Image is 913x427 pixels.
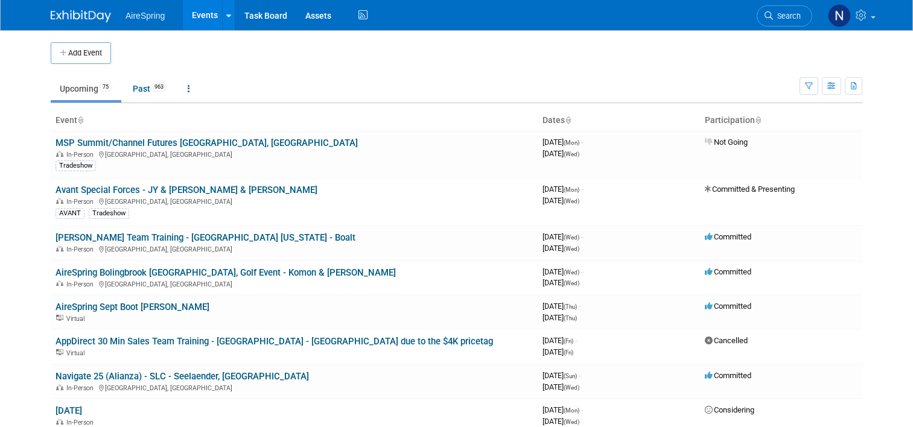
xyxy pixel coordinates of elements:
span: - [581,185,583,194]
span: (Sun) [564,373,577,379]
span: [DATE] [542,347,573,356]
div: Tradeshow [89,208,129,219]
a: [PERSON_NAME] Team Training - [GEOGRAPHIC_DATA] [US_STATE] - Boalt [56,232,355,243]
button: Add Event [51,42,111,64]
span: [DATE] [542,302,581,311]
a: [DATE] [56,405,82,416]
a: Upcoming75 [51,77,121,100]
span: Not Going [705,138,748,147]
span: (Wed) [564,234,579,241]
span: Committed [705,232,751,241]
span: Committed [705,267,751,276]
span: Committed & Presenting [705,185,795,194]
span: [DATE] [542,196,579,205]
span: [DATE] [542,417,579,426]
img: Natalie Pyron [828,4,851,27]
span: (Wed) [564,198,579,204]
a: Sort by Participation Type [755,115,761,125]
span: [DATE] [542,313,577,322]
span: [DATE] [542,405,583,414]
img: In-Person Event [56,151,63,157]
a: AireSpring Sept Boot [PERSON_NAME] [56,302,209,312]
span: [DATE] [542,267,583,276]
img: Virtual Event [56,349,63,355]
span: - [581,267,583,276]
img: In-Person Event [56,384,63,390]
div: [GEOGRAPHIC_DATA], [GEOGRAPHIC_DATA] [56,279,533,288]
span: - [579,371,581,380]
th: Dates [538,110,700,131]
a: Navigate 25 (Alianza) - SLC - Seelaender, [GEOGRAPHIC_DATA] [56,371,309,382]
span: In-Person [66,384,97,392]
a: Sort by Event Name [77,115,83,125]
span: 963 [151,83,167,92]
span: Virtual [66,315,88,323]
span: - [575,336,577,345]
div: Tradeshow [56,160,96,171]
a: Avant Special Forces - JY & [PERSON_NAME] & [PERSON_NAME] [56,185,317,195]
div: [GEOGRAPHIC_DATA], [GEOGRAPHIC_DATA] [56,149,533,159]
a: Sort by Start Date [565,115,571,125]
span: (Wed) [564,419,579,425]
span: In-Person [66,151,97,159]
span: AireSpring [126,11,165,21]
img: Virtual Event [56,315,63,321]
span: Search [773,11,801,21]
span: - [579,302,581,311]
span: - [581,232,583,241]
span: - [581,405,583,414]
a: AppDirect 30 Min Sales Team Training - [GEOGRAPHIC_DATA] - [GEOGRAPHIC_DATA] due to the $4K pricetag [56,336,493,347]
span: Committed [705,371,751,380]
span: (Wed) [564,245,579,252]
img: In-Person Event [56,280,63,286]
div: AVANT [56,208,84,219]
span: 75 [99,83,112,92]
div: [GEOGRAPHIC_DATA], [GEOGRAPHIC_DATA] [56,382,533,392]
img: ExhibitDay [51,10,111,22]
a: Search [757,5,812,27]
span: [DATE] [542,336,577,345]
span: [DATE] [542,278,579,287]
a: AireSpring Bolingbrook [GEOGRAPHIC_DATA], Golf Event - Komon & [PERSON_NAME] [56,267,396,278]
img: In-Person Event [56,245,63,251]
span: (Wed) [564,269,579,276]
span: Committed [705,302,751,311]
span: In-Person [66,419,97,426]
span: (Thu) [564,303,577,310]
span: [DATE] [542,149,579,158]
span: In-Person [66,198,97,206]
span: (Thu) [564,315,577,321]
span: (Fri) [564,338,573,344]
span: (Wed) [564,280,579,286]
span: In-Person [66,280,97,288]
span: [DATE] [542,232,583,241]
span: [DATE] [542,244,579,253]
span: [DATE] [542,371,581,380]
div: [GEOGRAPHIC_DATA], [GEOGRAPHIC_DATA] [56,196,533,206]
div: [GEOGRAPHIC_DATA], [GEOGRAPHIC_DATA] [56,244,533,253]
a: MSP Summit/Channel Futures [GEOGRAPHIC_DATA], [GEOGRAPHIC_DATA] [56,138,358,148]
span: (Mon) [564,407,579,414]
span: Virtual [66,349,88,357]
th: Participation [700,110,862,131]
span: - [581,138,583,147]
span: (Wed) [564,384,579,391]
img: In-Person Event [56,419,63,425]
span: Considering [705,405,754,414]
span: (Fri) [564,349,573,356]
th: Event [51,110,538,131]
span: (Mon) [564,139,579,146]
span: In-Person [66,245,97,253]
span: [DATE] [542,382,579,391]
img: In-Person Event [56,198,63,204]
span: [DATE] [542,185,583,194]
span: (Mon) [564,186,579,193]
span: (Wed) [564,151,579,157]
a: Past963 [124,77,176,100]
span: [DATE] [542,138,583,147]
span: Cancelled [705,336,748,345]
